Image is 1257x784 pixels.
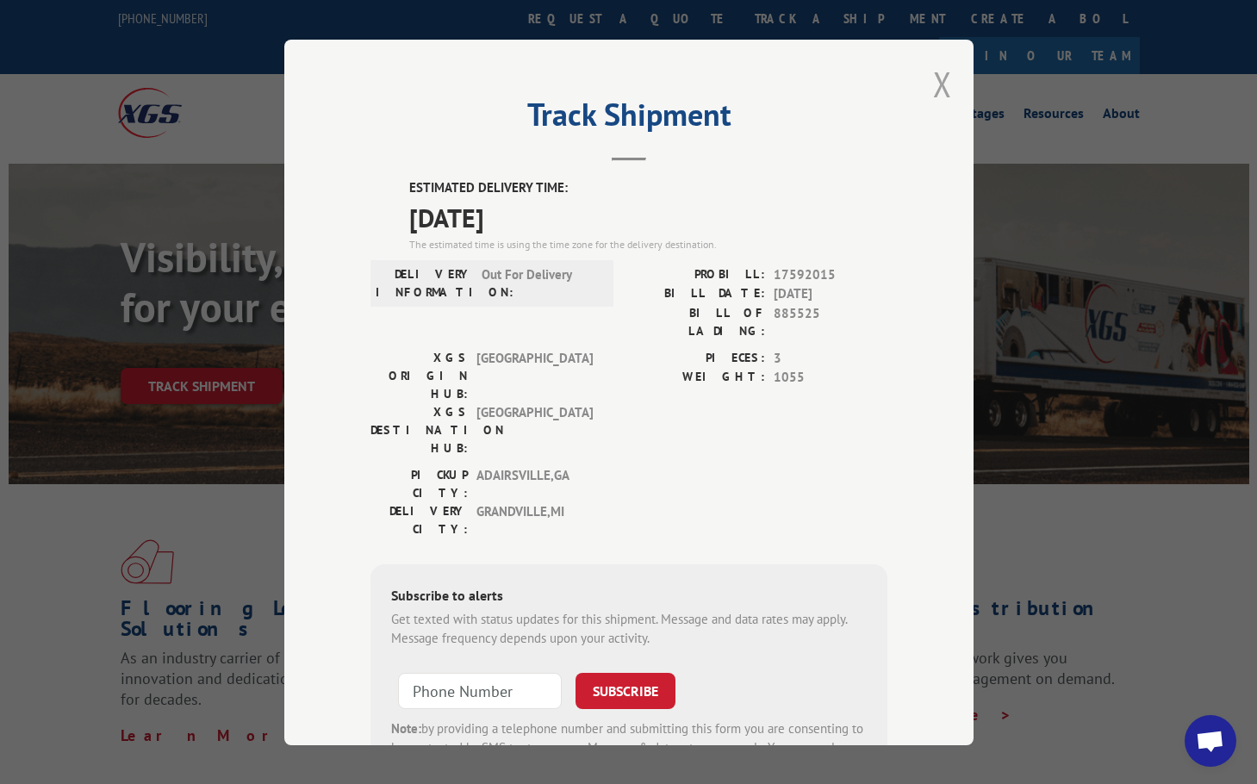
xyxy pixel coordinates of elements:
div: The estimated time is using the time zone for the delivery destination. [409,236,887,252]
span: [GEOGRAPHIC_DATA] [476,348,593,402]
label: WEIGHT: [629,368,765,388]
div: by providing a telephone number and submitting this form you are consenting to be contacted by SM... [391,719,867,777]
input: Phone Number [398,672,562,708]
span: GRANDVILLE , MI [476,501,593,538]
span: 885525 [774,303,887,339]
button: SUBSCRIBE [576,672,675,708]
strong: Note: [391,719,421,736]
span: 3 [774,348,887,368]
span: [DATE] [409,197,887,236]
a: Open chat [1185,715,1236,767]
label: XGS DESTINATION HUB: [370,402,468,457]
label: DELIVERY CITY: [370,501,468,538]
span: [DATE] [774,284,887,304]
label: XGS ORIGIN HUB: [370,348,468,402]
label: PROBILL: [629,264,765,284]
label: BILL OF LADING: [629,303,765,339]
label: BILL DATE: [629,284,765,304]
label: PICKUP CITY: [370,465,468,501]
label: DELIVERY INFORMATION: [376,264,473,301]
label: PIECES: [629,348,765,368]
label: ESTIMATED DELIVERY TIME: [409,178,887,198]
span: ADAIRSVILLE , GA [476,465,593,501]
span: [GEOGRAPHIC_DATA] [476,402,593,457]
div: Subscribe to alerts [391,584,867,609]
div: Get texted with status updates for this shipment. Message and data rates may apply. Message frequ... [391,609,867,648]
button: Close modal [933,61,952,107]
span: 17592015 [774,264,887,284]
span: Out For Delivery [482,264,598,301]
span: 1055 [774,368,887,388]
h2: Track Shipment [370,103,887,135]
